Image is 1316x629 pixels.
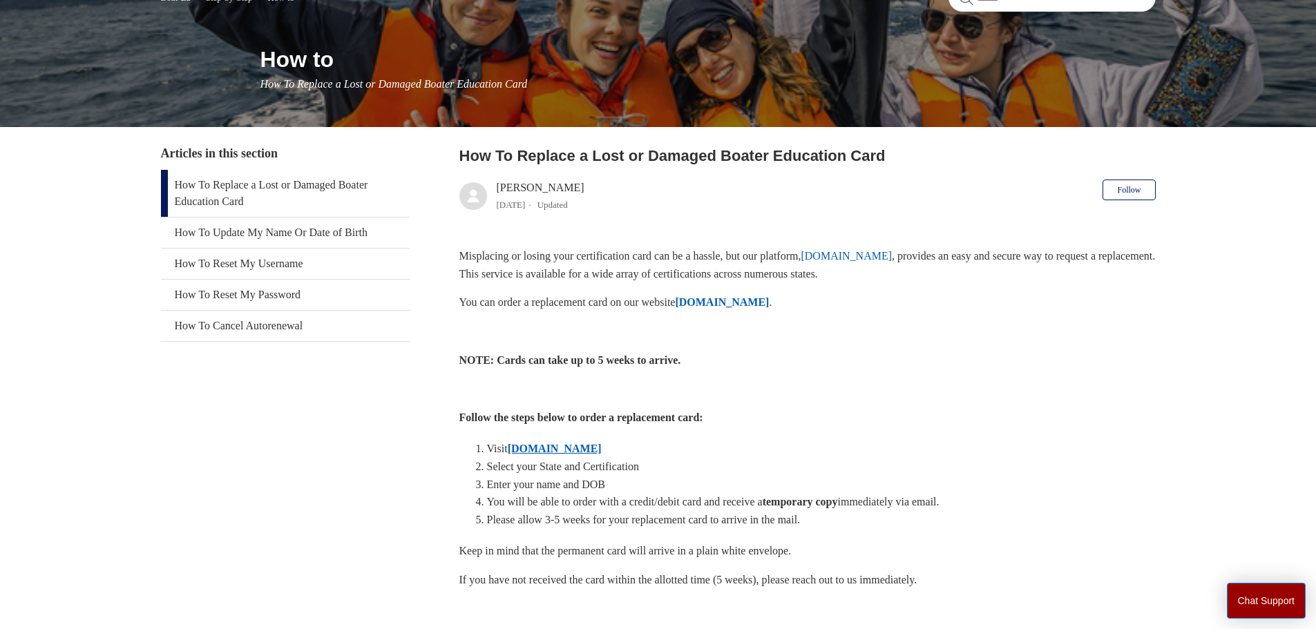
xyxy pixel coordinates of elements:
a: How To Reset My Password [161,280,410,310]
a: How To Update My Name Or Date of Birth [161,217,410,248]
h2: How To Replace a Lost or Damaged Boater Education Card [459,144,1156,167]
span: Enter your name and DOB [487,478,606,490]
li: Updated [537,200,568,210]
strong: temporary copy [763,496,838,507]
a: [DOMAIN_NAME] [675,296,769,308]
span: You can order a replacement card on our website [459,296,676,308]
a: [DOMAIN_NAME] [801,250,892,262]
span: If you have not received the card within the allotted time (5 weeks), please reach out to us imme... [459,574,917,586]
a: [DOMAIN_NAME] [508,443,602,454]
button: Chat Support [1227,583,1306,619]
span: You will be able to order with a credit/debit card and receive a immediately via email. [487,496,940,507]
span: Please allow 3-5 weeks for your replacement card to arrive in the mail. [487,514,801,525]
a: How To Reset My Username [161,249,410,279]
a: How To Replace a Lost or Damaged Boater Education Card [161,170,410,217]
strong: NOTE: Cards can take up to 5 weeks to arrive. [459,354,681,366]
time: 04/08/2025, 11:48 [497,200,526,210]
strong: Follow the steps below to order a replacement card: [459,412,703,423]
span: Keep in mind that the permanent card will arrive in a plain white envelope. [459,545,792,557]
span: Articles in this section [161,146,278,160]
button: Follow Article [1103,180,1155,200]
h1: How to [260,43,1156,76]
a: How To Cancel Autorenewal [161,311,410,341]
span: Visit [487,443,508,454]
p: Misplacing or losing your certification card can be a hassle, but our platform, , provides an eas... [459,247,1156,282]
span: Select your State and Certification [487,461,639,472]
span: . [769,296,772,308]
span: How To Replace a Lost or Damaged Boater Education Card [260,78,528,90]
div: [PERSON_NAME] [497,180,584,213]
